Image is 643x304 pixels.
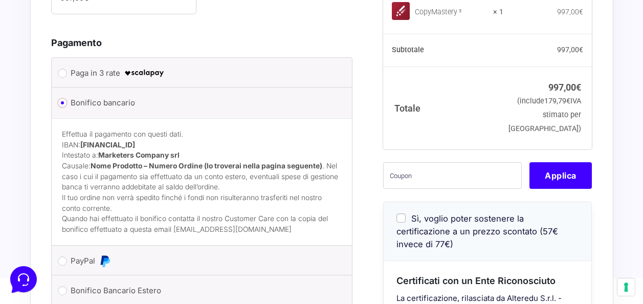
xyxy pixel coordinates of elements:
iframe: Customerly Messenger Launcher [8,264,39,295]
input: Coupon [383,162,522,189]
th: Subtotale [383,34,503,67]
span: 179,79 [544,97,570,105]
span: € [566,97,570,105]
img: dark [33,57,53,78]
strong: [FINANCIAL_ID] [80,141,135,149]
input: Sì, voglio poter sostenere la certificazione a un prezzo scontato (57€ invece di 77€) [396,214,406,223]
strong: × 1 [493,8,503,18]
bdi: 997,00 [548,82,581,93]
button: Applica [529,162,592,189]
h2: Ciao da Marketers 👋 [8,8,172,25]
button: Messaggi [71,210,134,233]
img: CopyMastery ³ [392,2,410,20]
button: Inizia una conversazione [16,86,188,106]
span: € [579,46,583,54]
small: (include IVA stimato per [GEOGRAPHIC_DATA]) [508,97,581,133]
button: Le tue preferenze relative al consenso per le tecnologie di tracciamento [617,278,635,296]
span: € [579,8,583,16]
p: Home [31,224,48,233]
label: PayPal [71,253,330,269]
th: Totale [383,67,503,149]
p: Aiuto [158,224,172,233]
strong: Marketers Company srl [98,151,180,159]
label: Paga in 3 rate [71,66,330,81]
button: Home [8,210,71,233]
img: PayPal [99,255,111,267]
p: Quando hai effettuato il bonifico contatta il nostro Customer Care con la copia del bonifico effe... [62,213,342,234]
strong: Nome Prodotto – Numero Ordine (lo troverai nella pagina seguente) [91,162,322,170]
div: CopyMastery ³ [415,8,486,18]
button: Aiuto [134,210,196,233]
p: Il tuo ordine non verrà spedito finché i fondi non risulteranno trasferiti nel nostro conto corre... [62,192,342,213]
img: dark [16,57,37,78]
span: Trova una risposta [16,127,80,135]
span: Inizia una conversazione [66,92,151,100]
p: Effettua il pagamento con questi dati. IBAN: Intestato a: Causale: . Nel caso i cui il pagamento ... [62,129,342,192]
bdi: 997,00 [557,8,583,16]
label: Bonifico bancario [71,95,330,111]
p: Messaggi [88,224,116,233]
input: Cerca un articolo... [23,149,167,159]
a: Apri Centro Assistenza [109,127,188,135]
span: € [576,82,581,93]
span: Le tue conversazioni [16,41,87,49]
bdi: 997,00 [557,46,583,54]
span: Sì, voglio poter sostenere la certificazione a un prezzo scontato (57€ invece di 77€) [396,213,558,249]
label: Bonifico Bancario Estero [71,283,330,298]
h3: Pagamento [51,36,353,50]
img: dark [49,57,70,78]
span: Certificati con un Ente Riconosciuto [396,275,556,286]
img: scalapay-logo-black.png [124,67,165,79]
